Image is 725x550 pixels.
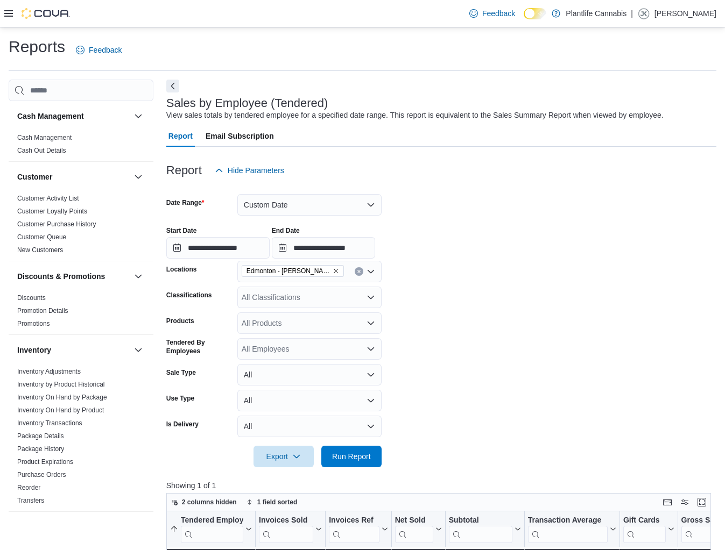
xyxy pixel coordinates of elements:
span: Hide Parameters [228,165,284,176]
h3: Sales by Employee (Tendered) [166,97,328,110]
a: Inventory Adjustments [17,368,81,375]
button: Inventory [17,345,130,355]
button: Hide Parameters [210,160,288,181]
span: Cash Management [17,133,72,142]
span: Export [260,446,307,467]
span: Customer Loyalty Points [17,207,87,216]
button: Open list of options [367,319,375,327]
div: Tendered Employee [181,516,243,526]
div: Inventory [9,365,153,511]
h3: Cash Management [17,111,84,122]
label: Date Range [166,198,205,207]
img: Cova [22,8,70,19]
a: Cash Management [17,134,72,141]
input: Press the down key to open a popover containing a calendar. [272,237,375,259]
button: Invoices Sold [259,516,322,543]
div: Transaction Average [527,516,607,526]
span: New Customers [17,246,63,254]
span: Promotions [17,319,50,328]
div: Discounts & Promotions [9,291,153,334]
span: Customer Queue [17,233,66,241]
span: Dark Mode [524,19,524,20]
div: Tendered Employee [181,516,243,543]
a: Inventory On Hand by Product [17,406,104,414]
label: Products [166,317,194,325]
span: Inventory by Product Historical [17,380,105,389]
button: Run Report [321,446,382,467]
h1: Reports [9,36,65,58]
button: Subtotal [448,516,520,543]
button: Inventory [132,344,145,356]
button: Cash Management [132,110,145,123]
span: Customer Purchase History [17,220,96,228]
button: All [237,416,382,437]
button: Transaction Average [527,516,616,543]
a: Customer Loyalty Points [17,208,87,215]
div: Jesslyn Kuemper [637,7,650,20]
span: Feedback [89,45,122,55]
a: Inventory Transactions [17,419,82,427]
button: Remove Edmonton - Hollick Kenyon from selection in this group [333,268,339,274]
div: Invoices Sold [259,516,313,543]
a: Package Details [17,432,64,440]
button: Customer [132,170,145,183]
a: Transfers [17,497,44,504]
p: [PERSON_NAME] [654,7,716,20]
div: Cash Management [9,131,153,161]
p: Showing 1 of 1 [166,480,716,491]
div: Invoices Sold [259,516,313,526]
a: Product Expirations [17,458,73,466]
span: Run Report [332,451,371,462]
button: Enter fullscreen [695,496,708,509]
a: Cash Out Details [17,147,66,154]
span: Feedback [482,8,515,19]
span: 2 columns hidden [182,498,237,506]
span: Edmonton - Hollick Kenyon [242,265,344,277]
div: Net Sold [395,516,433,543]
div: Net Sold [395,516,433,526]
p: Plantlife Cannabis [566,7,627,20]
a: Inventory by Product Historical [17,381,105,388]
span: Report [168,125,193,147]
button: Open list of options [367,267,375,276]
h3: Customer [17,172,52,182]
a: Discounts [17,294,46,302]
a: Promotion Details [17,307,68,315]
span: Inventory On Hand by Package [17,393,107,402]
a: Purchase Orders [17,471,66,478]
button: Cash Management [17,111,130,122]
button: Export [254,446,314,467]
div: Invoices Ref [329,516,379,543]
span: Edmonton - [PERSON_NAME] [247,266,330,276]
label: Use Type [166,394,194,403]
span: Email Subscription [206,125,274,147]
div: Subtotal [448,516,512,543]
div: Gift Cards [623,516,666,526]
a: Feedback [72,39,126,61]
label: Start Date [166,226,197,235]
button: Open list of options [367,293,375,302]
button: Net Sold [395,516,441,543]
span: Inventory On Hand by Product [17,406,104,415]
a: Reorder [17,484,40,491]
button: Customer [17,172,130,182]
h3: Inventory [17,345,51,355]
label: End Date [272,226,300,235]
button: All [237,390,382,411]
button: Clear input [355,267,363,276]
div: Customer [9,192,153,261]
label: Tendered By Employees [166,338,233,355]
span: Customer Activity List [17,194,79,203]
span: Inventory Transactions [17,419,82,427]
label: Locations [166,265,197,274]
label: Is Delivery [166,420,199,428]
div: Invoices Ref [329,516,379,526]
label: Sale Type [166,368,196,377]
button: All [237,364,382,385]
